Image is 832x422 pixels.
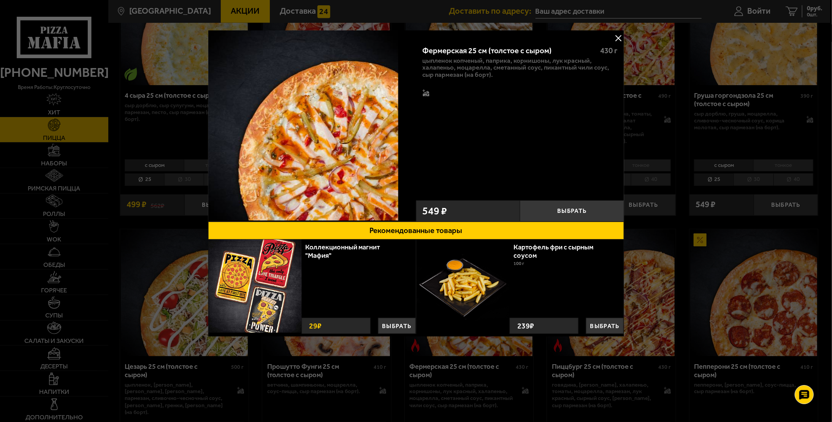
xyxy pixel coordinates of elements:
[423,57,618,78] p: цыпленок копченый, паприка, корнишоны, лук красный, халапеньо, моцарелла, сметанный соус, пикантн...
[422,206,447,216] span: 549 ₽
[515,318,536,333] strong: 239 ₽
[208,30,416,222] a: Фермерская 25 см (толстое с сыром)
[520,200,624,222] button: Выбрать
[423,46,593,56] div: Фермерская 25 см (толстое с сыром)
[601,46,618,55] span: 430 г
[306,243,380,260] a: Коллекционный магнит "Мафия"
[378,318,415,334] button: Выбрать
[513,261,524,266] span: 100 г
[208,222,624,240] button: Рекомендованные товары
[513,243,593,260] a: Картофель фри с сырным соусом
[208,30,398,221] img: Фермерская 25 см (толстое с сыром)
[586,318,624,334] button: Выбрать
[307,318,324,333] strong: 29 ₽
